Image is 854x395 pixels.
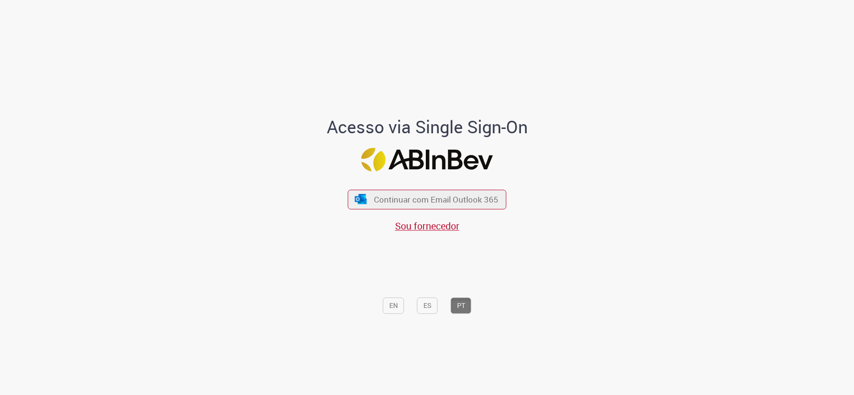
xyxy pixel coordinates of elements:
button: ícone Azure/Microsoft 360 Continuar com Email Outlook 365 [348,190,507,209]
h1: Acesso via Single Sign-On [294,117,560,137]
button: PT [451,297,471,314]
button: EN [383,297,404,314]
span: Continuar com Email Outlook 365 [374,194,498,205]
img: ícone Azure/Microsoft 360 [354,194,367,204]
img: Logo ABInBev [361,148,493,172]
button: ES [417,297,438,314]
a: Sou fornecedor [395,219,459,232]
